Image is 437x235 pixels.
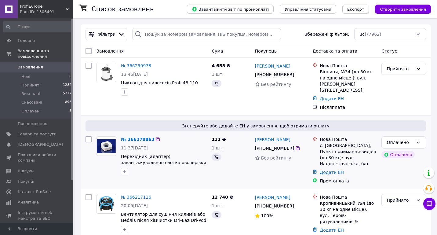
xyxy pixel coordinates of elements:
[18,179,34,184] span: Покупці
[255,204,294,208] span: [PHONE_NUMBER]
[367,32,381,37] span: (7962)
[18,48,73,59] span: Замовлення та повідомлення
[212,49,223,53] span: Cума
[65,100,71,105] span: 898
[359,31,366,37] span: Всі
[423,198,435,210] button: Чат з покупцем
[18,38,35,43] span: Головна
[18,200,39,205] span: Аналітика
[121,203,148,208] span: 20:05[DATE]
[121,195,151,200] a: № 366217116
[212,203,224,208] span: 1 шт.
[280,5,336,14] button: Управління статусами
[18,210,56,221] span: Інструменти веб-майстра та SEO
[261,156,291,160] span: Без рейтингу
[320,170,344,175] a: Додати ЕН
[387,197,413,204] div: Прийнято
[97,139,116,153] img: Фото товару
[97,63,116,82] a: Фото товару
[212,195,233,200] span: 12 740 ₴
[18,142,63,147] span: [DEMOGRAPHIC_DATA]
[18,189,51,195] span: Каталог ProSale
[212,63,230,68] span: 4 655 ₴
[18,168,34,174] span: Відгуки
[320,96,344,101] a: Додати ЕН
[387,65,413,72] div: Прийнято
[121,145,148,150] span: 11:37[DATE]
[88,123,424,129] span: Згенеруйте або додайте ЕН у замовлення, щоб отримати оплату
[121,63,151,68] a: № 366299978
[261,213,273,218] span: 100%
[92,6,154,13] h1: Список замовлень
[312,49,357,53] span: Доставка та оплата
[255,49,277,53] span: Покупець
[320,178,377,184] div: Пром-оплата
[212,145,224,150] span: 1 шт.
[21,100,42,105] span: Скасовані
[212,72,224,77] span: 1 шт.
[21,91,40,97] span: Виконані
[20,4,66,9] span: ProfiEurope
[21,83,40,88] span: Прийняті
[97,136,116,156] a: Фото товару
[212,137,226,142] span: 132 ₴
[255,146,294,151] span: [PHONE_NUMBER]
[132,28,281,40] input: Пошук за номером замовлення, ПІБ покупця, номером телефону, Email, номером накладної
[320,104,377,110] div: Післяплата
[304,31,349,37] span: Збережені фільтри:
[98,63,115,82] img: Фото товару
[369,6,431,11] a: Створити замовлення
[97,31,115,37] span: Фільтри
[121,212,206,223] a: Вентилятор для сушіння килимів або меблів після хімчистки Dri-Eaz Dri-Pod
[18,131,56,137] span: Товари та послуги
[381,49,397,53] span: Статус
[387,139,413,146] div: Оплачено
[285,7,331,12] span: Управління статусами
[320,194,377,200] div: Нова Пошта
[320,63,377,69] div: Нова Пошта
[380,7,426,12] span: Створити замовлення
[18,152,56,163] span: Показники роботи компанії
[97,194,116,213] img: Фото товару
[121,137,154,142] a: № 366278863
[320,228,344,233] a: Додати ЕН
[255,194,290,200] a: [PERSON_NAME]
[320,142,377,167] div: с. [GEOGRAPHIC_DATA], Пункт приймання-видачі (до 30 кг): вул. Наддністрянська, б/н
[320,69,377,93] div: Вінниця, №34 (до 30 кг на одне місце ): вул. [PERSON_NAME][STREET_ADDRESS]
[121,154,206,171] a: Перехідник (адаптер) завантажувального лотка овочерізки [PERSON_NAME] 12008115
[381,151,414,158] div: Оплачено
[63,83,71,88] span: 1282
[18,64,43,70] span: Замовлення
[192,6,269,12] span: Завантажити звіт по пром-оплаті
[20,9,73,15] div: Ваш ID: 1306491
[255,137,290,143] a: [PERSON_NAME]
[97,194,116,214] a: Фото товару
[121,80,198,85] a: Циклон для пилососів Profi 48.110
[69,74,71,79] span: 0
[63,91,71,97] span: 5777
[69,108,71,114] span: 5
[261,82,291,87] span: Без рейтингу
[121,72,148,77] span: 13:45[DATE]
[97,49,124,53] span: Замовлення
[342,5,369,14] button: Експорт
[21,108,41,114] span: Оплачені
[375,5,431,14] button: Створити замовлення
[347,7,364,12] span: Експорт
[3,21,72,32] input: Пошук
[320,136,377,142] div: Нова Пошта
[255,72,294,77] span: [PHONE_NUMBER]
[18,121,47,127] span: Повідомлення
[21,74,30,79] span: Нові
[187,5,274,14] button: Завантажити звіт по пром-оплаті
[255,63,290,69] a: [PERSON_NAME]
[320,200,377,225] div: Кропивницький, №4 (до 30 кг на одне місце): вул. Героїв-рятувальників, 9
